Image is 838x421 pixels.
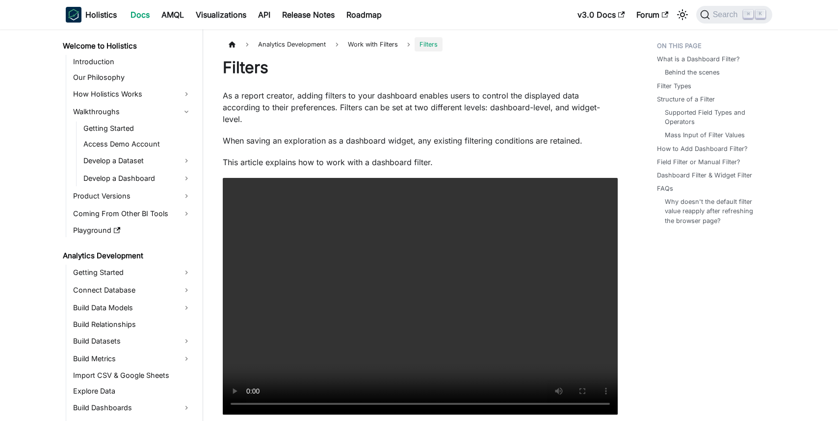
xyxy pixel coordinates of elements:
p: This article explains how to work with a dashboard filter. [223,156,618,168]
a: Introduction [70,55,194,69]
a: Field Filter or Manual Filter? [657,157,740,167]
span: Filters [415,37,443,51]
a: v3.0 Docs [572,7,630,23]
a: Getting Started [70,265,194,280]
span: Work with Filters [343,37,403,51]
a: Build Dashboards [70,400,194,416]
a: Docs [125,7,156,23]
a: How to Add Dashboard Filter? [657,144,748,153]
a: Build Metrics [70,351,194,367]
a: Build Data Models [70,300,194,316]
a: Product Versions [70,188,194,204]
a: Why doesn't the default filter value reapply after refreshing the browser page? [665,197,762,225]
a: Dashboard Filter & Widget Filter [657,171,752,180]
a: Analytics Development [60,249,194,263]
kbd: K [756,10,765,19]
a: Coming From Other BI Tools [70,206,194,222]
a: Welcome to Holistics [60,39,194,53]
span: Search [710,10,744,19]
a: Behind the scenes [665,68,720,77]
p: As a report creator, adding filters to your dashboard enables users to control the displayed data... [223,90,618,125]
kbd: ⌘ [743,10,753,19]
a: Supported Field Types and Operators [665,108,762,126]
a: API [252,7,276,23]
a: Connect Database [70,282,194,298]
a: Build Datasets [70,333,194,349]
a: Mass Input of Filter Values [665,130,745,140]
a: Filter Types [657,81,691,91]
a: Walkthroughs [70,104,194,120]
a: Visualizations [190,7,252,23]
a: Develop a Dataset [80,153,194,169]
a: Import CSV & Google Sheets [70,369,194,382]
button: Search (Command+K) [696,6,772,24]
a: Build Relationships [70,318,194,331]
a: Develop a Dashboard [80,171,194,186]
b: Holistics [85,9,117,21]
a: Roadmap [340,7,388,23]
a: Forum [630,7,674,23]
a: Release Notes [276,7,340,23]
a: Structure of a Filter [657,95,715,104]
a: AMQL [156,7,190,23]
a: FAQs [657,184,673,193]
a: Access Demo Account [80,137,194,151]
nav: Breadcrumbs [223,37,618,51]
a: Playground [70,223,194,237]
nav: Docs sidebar [56,29,203,421]
a: Our Philosophy [70,71,194,84]
a: Getting Started [80,122,194,135]
h1: Filters [223,58,618,77]
span: Analytics Development [253,37,331,51]
a: Explore Data [70,384,194,398]
button: Switch between dark and light mode (currently light mode) [675,7,690,23]
a: Home page [223,37,241,51]
a: How Holistics Works [70,86,194,102]
a: HolisticsHolistics [66,7,117,23]
p: When saving an exploration as a dashboard widget, any existing filtering conditions are retained. [223,135,618,147]
video: Your browser does not support embedding video, but you can . [223,178,618,415]
a: What is a Dashboard Filter? [657,54,740,64]
img: Holistics [66,7,81,23]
